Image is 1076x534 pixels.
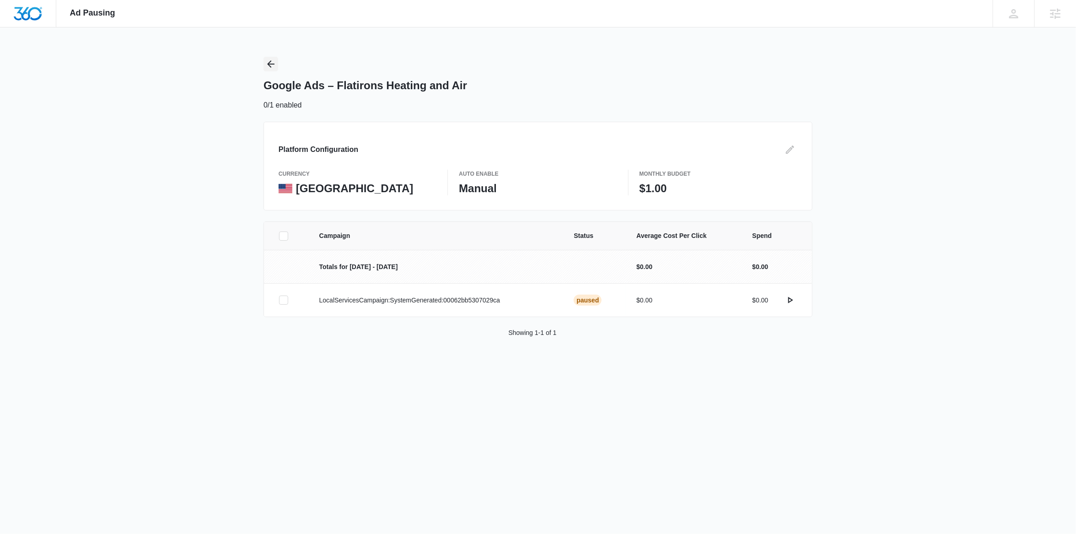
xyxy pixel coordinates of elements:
span: Average Cost Per Click [636,231,730,241]
p: [GEOGRAPHIC_DATA] [296,182,413,195]
span: Spend [752,231,797,241]
h3: Platform Configuration [279,144,358,155]
p: $0.00 [636,296,730,305]
p: 0/1 enabled [264,100,302,111]
p: LocalServicesCampaign:SystemGenerated:00062bb5307029ca [319,296,552,305]
button: Back [264,57,278,71]
button: Edit [783,142,797,157]
p: currency [279,170,436,178]
h1: Google Ads – Flatirons Heating and Air [264,79,467,92]
p: $0.00 [752,296,768,305]
span: Ad Pausing [70,8,115,18]
p: Auto Enable [459,170,617,178]
span: Campaign [319,231,552,241]
div: Paused [574,295,602,306]
p: $0.00 [636,262,730,272]
span: Status [574,231,614,241]
p: $1.00 [640,182,797,195]
p: Monthly Budget [640,170,797,178]
p: Showing 1-1 of 1 [508,328,556,338]
img: United States [279,184,292,193]
p: Totals for [DATE] - [DATE] [319,262,552,272]
p: $0.00 [752,262,768,272]
button: actions.activate [783,293,797,307]
p: Manual [459,182,617,195]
